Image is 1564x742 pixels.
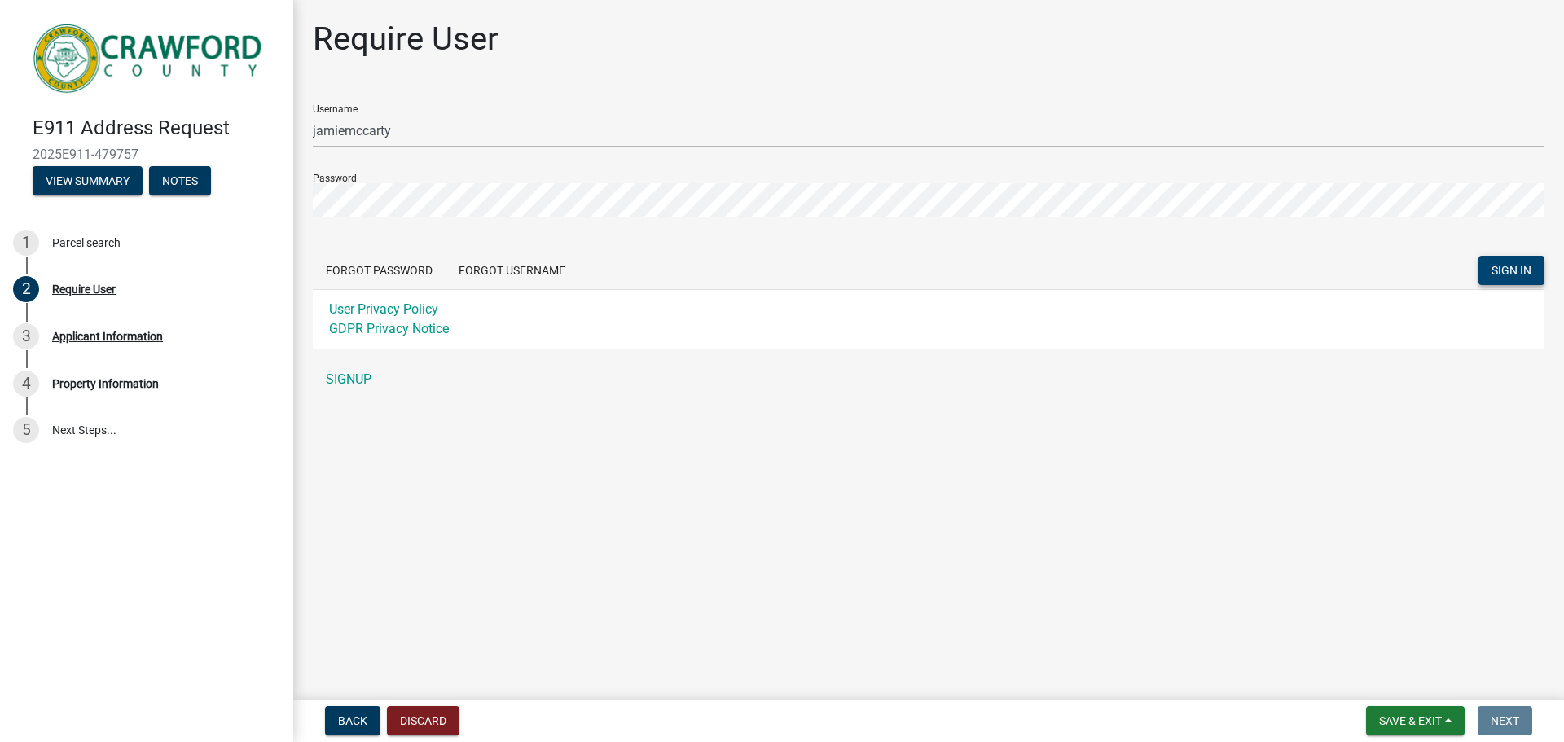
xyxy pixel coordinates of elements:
a: SIGNUP [313,363,1544,396]
div: Applicant Information [52,331,163,342]
span: Save & Exit [1379,714,1442,727]
button: Back [325,706,380,735]
button: Notes [149,166,211,195]
div: Require User [52,283,116,295]
div: Property Information [52,378,159,389]
div: 1 [13,230,39,256]
h1: Require User [313,20,499,59]
button: Forgot Username [446,256,578,285]
img: Crawford County, Georgia [33,17,267,99]
span: SIGN IN [1492,264,1531,277]
button: Next [1478,706,1532,735]
button: Forgot Password [313,256,446,285]
button: Discard [387,706,459,735]
wm-modal-confirm: Notes [149,175,211,188]
h4: E911 Address Request [33,116,280,140]
div: 5 [13,417,39,443]
div: Parcel search [52,237,121,248]
span: Next [1491,714,1519,727]
button: View Summary [33,166,143,195]
span: Back [338,714,367,727]
button: Save & Exit [1366,706,1465,735]
wm-modal-confirm: Summary [33,175,143,188]
div: 3 [13,323,39,349]
span: 2025E911-479757 [33,147,261,162]
a: User Privacy Policy [329,301,438,317]
div: 2 [13,276,39,302]
button: SIGN IN [1478,256,1544,285]
a: GDPR Privacy Notice [329,321,449,336]
div: 4 [13,371,39,397]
